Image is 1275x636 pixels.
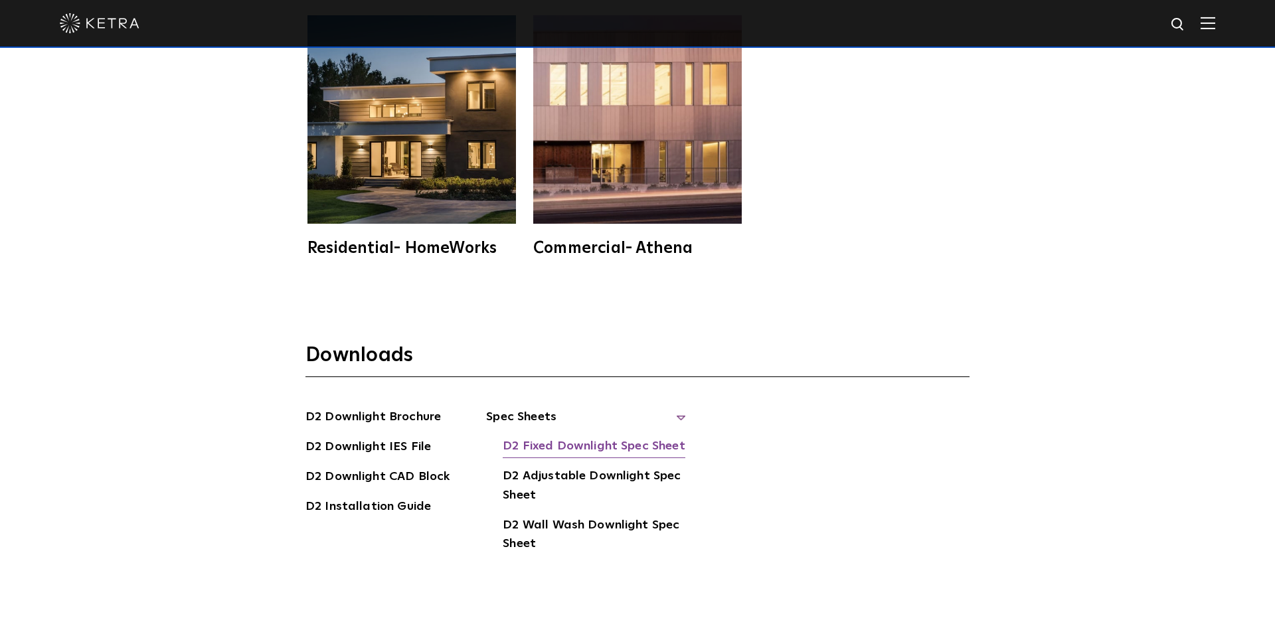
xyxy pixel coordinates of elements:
a: Commercial- Athena [531,15,744,256]
span: Spec Sheets [486,408,685,437]
a: D2 Fixed Downlight Spec Sheet [503,437,685,458]
div: Commercial- Athena [533,240,742,256]
a: D2 Downlight Brochure [305,408,441,429]
div: Residential- HomeWorks [307,240,516,256]
h3: Downloads [305,343,970,377]
img: homeworks_hero [307,15,516,224]
img: athena-square [533,15,742,224]
a: Residential- HomeWorks [305,15,518,256]
a: D2 Downlight IES File [305,437,431,459]
a: D2 Downlight CAD Block [305,467,450,489]
a: D2 Wall Wash Downlight Spec Sheet [503,516,685,556]
img: ketra-logo-2019-white [60,13,139,33]
img: Hamburger%20Nav.svg [1201,17,1215,29]
a: D2 Adjustable Downlight Spec Sheet [503,467,685,507]
a: D2 Installation Guide [305,497,431,518]
img: search icon [1170,17,1187,33]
